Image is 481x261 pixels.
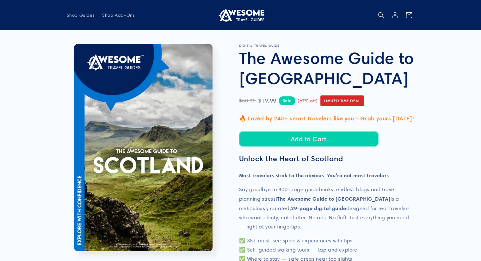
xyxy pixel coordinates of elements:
img: Awesome Travel Guides [217,8,264,23]
span: $19.99 [258,96,276,106]
a: Shop Guides [63,9,99,22]
strong: The Awesome Guide to [GEOGRAPHIC_DATA] [277,196,391,202]
span: Limited Time Deal [320,95,364,106]
span: Shop Guides [67,12,95,18]
p: 🔥 Loved by 240+ smart travelers like you - Grab yours [DATE]! [239,113,415,124]
button: Add to Cart [239,131,378,146]
a: Awesome Travel Guides [214,5,267,25]
p: Say goodbye to 400-page guidebooks, endless blogs and travel planning stress! is a meticulously c... [239,185,415,231]
p: DIGITAL TRAVEL GUIDE [239,44,415,48]
span: $60.00 [239,96,256,106]
a: Shop Add-Ons [98,9,139,22]
strong: 29-page digital guide [291,205,346,211]
strong: Most travelers stick to the obvious. You're not most travelers [239,172,389,179]
span: Shop Add-Ons [102,12,135,18]
h1: The Awesome Guide to [GEOGRAPHIC_DATA] [239,48,415,88]
span: Sale [279,96,295,105]
span: (67% off) [298,97,318,105]
summary: Search [374,8,388,22]
h3: Unlock the Heart of Scotland [239,154,415,163]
